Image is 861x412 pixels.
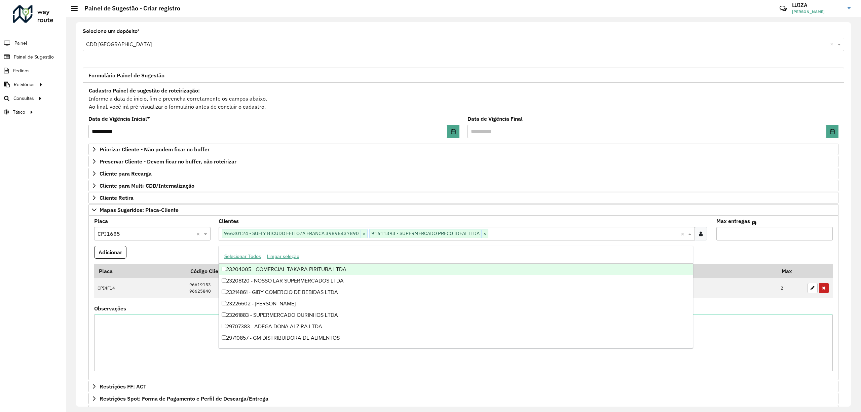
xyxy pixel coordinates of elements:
[681,230,686,238] span: Clear all
[88,73,164,78] span: Formulário Painel de Sugestão
[792,2,843,8] h3: LUIZA
[100,396,268,401] span: Restrições Spot: Forma de Pagamento e Perfil de Descarga/Entrega
[100,195,134,200] span: Cliente Retira
[83,27,140,35] label: Selecione um depósito
[13,109,25,116] span: Tático
[792,9,843,15] span: [PERSON_NAME]
[219,309,693,321] div: 23261883 - SUPERMERCADO OURINHOS LTDA
[777,264,804,278] th: Max
[100,171,152,176] span: Cliente para Recarga
[826,125,838,138] button: Choose Date
[88,381,838,392] a: Restrições FF: ACT
[447,125,459,138] button: Choose Date
[481,230,488,238] span: ×
[219,287,693,298] div: 23214861 - GIBY COMERCIO DE BEBIDAS LTDA
[88,115,150,123] label: Data de Vigência Inicial
[467,115,523,123] label: Data de Vigência Final
[88,393,838,404] a: Restrições Spot: Forma de Pagamento e Perfil de Descarga/Entrega
[14,53,54,61] span: Painel de Sugestão
[94,264,186,278] th: Placa
[78,5,180,12] h2: Painel de Sugestão - Criar registro
[88,192,838,203] a: Cliente Retira
[94,278,186,298] td: CPI4F14
[14,40,27,47] span: Painel
[219,246,694,348] ng-dropdown-panel: Options list
[94,217,108,225] label: Placa
[219,275,693,287] div: 23208120 - NOSSO LAR SUPERMERCADOS LTDA
[89,87,200,94] strong: Cadastro Painel de sugestão de roteirização:
[88,204,838,216] a: Mapas Sugeridos: Placa-Cliente
[264,251,302,262] button: Limpar seleção
[777,278,804,298] td: 2
[88,156,838,167] a: Preservar Cliente - Devem ficar no buffer, não roteirizar
[88,168,838,179] a: Cliente para Recarga
[221,251,264,262] button: Selecionar Todos
[100,159,236,164] span: Preservar Cliente - Devem ficar no buffer, não roteirizar
[186,278,437,298] td: 96619153 96625840
[88,86,838,111] div: Informe a data de inicio, fim e preencha corretamente os campos abaixo. Ao final, você irá pré-vi...
[88,144,838,155] a: Priorizar Cliente - Não podem ficar no buffer
[100,147,210,152] span: Priorizar Cliente - Não podem ficar no buffer
[100,384,146,389] span: Restrições FF: ACT
[14,81,35,88] span: Relatórios
[219,217,239,225] label: Clientes
[13,67,30,74] span: Pedidos
[361,230,367,238] span: ×
[716,217,750,225] label: Max entregas
[219,332,693,344] div: 29710857 - GM DISTRIBUIDORA DE ALIMENTOS
[219,321,693,332] div: 29707383 - ADEGA DONA ALZIRA LTDA
[94,304,126,312] label: Observações
[830,40,836,48] span: Clear all
[776,1,790,16] a: Contato Rápido
[752,220,756,226] em: Máximo de clientes que serão colocados na mesma rota com os clientes informados
[219,344,693,355] div: 29740909 - SUPERMERCADO VERAN LTDA
[186,264,437,278] th: Código Cliente
[219,264,693,275] div: 23204005 - COMERCIAL TAKARA PIRITUBA LTDA
[100,207,179,213] span: Mapas Sugeridos: Placa-Cliente
[94,246,126,259] button: Adicionar
[196,230,202,238] span: Clear all
[370,229,481,237] span: 91611393 - SUPERMERCADO PRECO IDEAL LTDA
[100,183,194,188] span: Cliente para Multi-CDD/Internalização
[88,180,838,191] a: Cliente para Multi-CDD/Internalização
[88,216,838,380] div: Mapas Sugeridos: Placa-Cliente
[13,95,34,102] span: Consultas
[219,298,693,309] div: 23226602 - [PERSON_NAME]
[222,229,361,237] span: 96630124 - SUELY BICUDO FEITOZA FRANCA 39896437890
